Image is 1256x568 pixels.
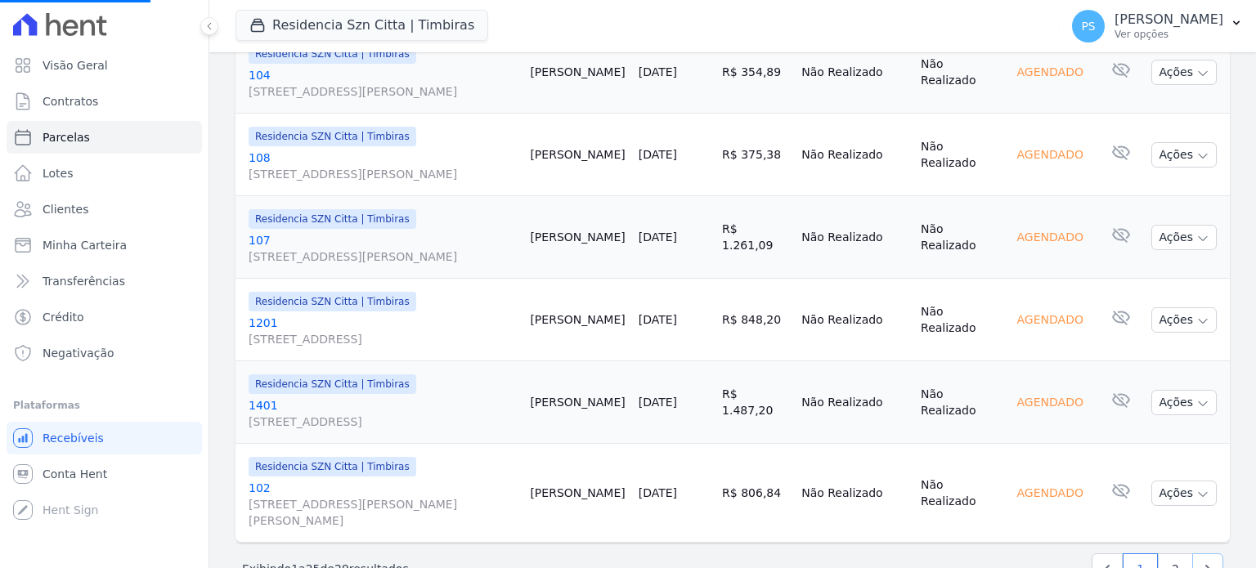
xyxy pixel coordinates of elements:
span: [STREET_ADDRESS][PERSON_NAME] [249,166,517,182]
td: R$ 806,84 [715,444,795,543]
span: Visão Geral [43,57,108,74]
a: 104[STREET_ADDRESS][PERSON_NAME] [249,67,517,100]
a: Parcelas [7,121,202,154]
a: Crédito [7,301,202,333]
span: Residencia SZN Citta | Timbiras [249,292,416,311]
a: [DATE] [639,65,677,78]
td: Não Realizado [914,444,1003,543]
td: Não Realizado [914,196,1003,279]
td: R$ 1.487,20 [715,361,795,444]
a: 107[STREET_ADDRESS][PERSON_NAME] [249,232,517,265]
td: Não Realizado [795,444,914,543]
td: Não Realizado [795,279,914,361]
td: R$ 1.261,09 [715,196,795,279]
p: [PERSON_NAME] [1115,11,1223,28]
td: R$ 354,89 [715,31,795,114]
td: [PERSON_NAME] [523,361,631,444]
td: Não Realizado [795,361,914,444]
button: Ações [1151,307,1217,333]
a: [DATE] [639,230,677,244]
div: Agendado [1011,308,1090,331]
span: Clientes [43,201,88,217]
span: [STREET_ADDRESS] [249,414,517,430]
td: [PERSON_NAME] [523,444,631,543]
a: Recebíveis [7,422,202,454]
a: Clientes [7,193,202,226]
span: Contratos [43,93,98,110]
span: [STREET_ADDRESS] [249,331,517,347]
td: R$ 848,20 [715,279,795,361]
td: Não Realizado [914,114,1003,196]
span: Transferências [43,273,125,289]
a: Contratos [7,85,202,118]
span: Crédito [43,309,84,325]
a: [DATE] [639,486,677,499]
button: Ações [1151,390,1217,415]
span: [STREET_ADDRESS][PERSON_NAME][PERSON_NAME] [249,496,517,529]
a: [DATE] [639,148,677,161]
a: [DATE] [639,313,677,326]
div: Agendado [1011,391,1090,414]
a: Transferências [7,265,202,297]
a: 1401[STREET_ADDRESS] [249,397,517,430]
a: Negativação [7,337,202,369]
span: Residencia SZN Citta | Timbiras [249,44,416,64]
a: 1201[STREET_ADDRESS] [249,315,517,347]
button: Ações [1151,60,1217,85]
span: [STREET_ADDRESS][PERSON_NAME] [249,248,517,265]
a: Lotes [7,157,202,190]
span: Residencia SZN Citta | Timbiras [249,374,416,394]
span: Negativação [43,345,114,361]
span: Recebíveis [43,430,104,446]
span: [STREET_ADDRESS][PERSON_NAME] [249,83,517,100]
td: Não Realizado [914,279,1003,361]
div: Agendado [1011,481,1090,504]
span: Conta Hent [43,466,107,482]
a: [DATE] [639,396,677,409]
a: 108[STREET_ADDRESS][PERSON_NAME] [249,150,517,182]
td: Não Realizado [795,31,914,114]
td: Não Realizado [914,361,1003,444]
a: Minha Carteira [7,229,202,262]
a: Conta Hent [7,458,202,490]
span: Residencia SZN Citta | Timbiras [249,457,416,476]
span: PS [1081,20,1095,32]
td: [PERSON_NAME] [523,114,631,196]
a: 102[STREET_ADDRESS][PERSON_NAME][PERSON_NAME] [249,480,517,529]
td: Não Realizado [795,114,914,196]
button: PS [PERSON_NAME] Ver opções [1059,3,1256,49]
td: R$ 375,38 [715,114,795,196]
div: Agendado [1011,226,1090,248]
span: Minha Carteira [43,237,127,253]
span: Parcelas [43,129,90,145]
td: Não Realizado [795,196,914,279]
td: [PERSON_NAME] [523,196,631,279]
button: Ações [1151,142,1217,168]
td: [PERSON_NAME] [523,31,631,114]
a: Visão Geral [7,49,202,82]
div: Plataformas [13,396,195,415]
span: Residencia SZN Citta | Timbiras [249,127,416,146]
td: [PERSON_NAME] [523,279,631,361]
button: Ações [1151,225,1217,250]
button: Ações [1151,481,1217,506]
button: Residencia Szn Citta | Timbiras [235,10,488,41]
div: Agendado [1011,143,1090,166]
span: Lotes [43,165,74,181]
span: Residencia SZN Citta | Timbiras [249,209,416,229]
div: Agendado [1011,60,1090,83]
p: Ver opções [1115,28,1223,41]
td: Não Realizado [914,31,1003,114]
